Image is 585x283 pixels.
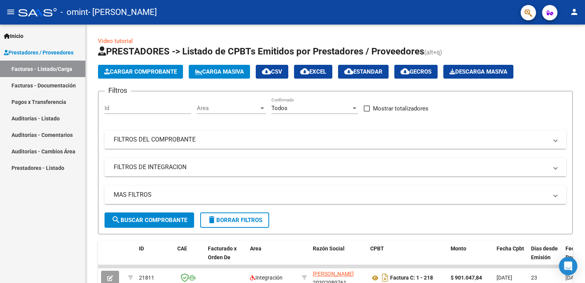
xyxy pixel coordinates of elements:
datatable-header-cell: Días desde Emisión [528,240,562,274]
mat-icon: cloud_download [262,67,271,76]
button: Descarga Masiva [443,65,513,79]
mat-panel-title: FILTROS DEL COMPROBANTE [114,135,548,144]
strong: $ 901.047,84 [451,275,482,281]
span: CSV [262,68,282,75]
h3: Filtros [105,85,131,96]
datatable-header-cell: Razón Social [310,240,367,274]
button: Buscar Comprobante [105,212,194,228]
mat-panel-title: FILTROS DE INTEGRACION [114,163,548,171]
span: Facturado x Orden De [208,245,237,260]
datatable-header-cell: Facturado x Orden De [205,240,247,274]
strong: Factura C: 1 - 218 [390,275,433,281]
span: Cargar Comprobante [104,68,177,75]
span: CPBT [370,245,384,252]
app-download-masive: Descarga masiva de comprobantes (adjuntos) [443,65,513,79]
span: [DATE] [565,275,581,281]
mat-icon: cloud_download [300,67,309,76]
mat-icon: menu [6,7,15,16]
span: Todos [271,105,288,112]
span: Buscar Comprobante [111,217,187,224]
datatable-header-cell: CAE [174,240,205,274]
span: - omint [60,4,88,21]
mat-icon: search [111,215,121,224]
span: Area [250,245,261,252]
button: Estandar [338,65,389,79]
span: PRESTADORES -> Listado de CPBTs Emitidos por Prestadores / Proveedores [98,46,424,57]
datatable-header-cell: ID [136,240,174,274]
span: - [PERSON_NAME] [88,4,157,21]
span: Descarga Masiva [449,68,507,75]
mat-icon: cloud_download [344,67,353,76]
span: Carga Masiva [195,68,244,75]
span: 23 [531,275,537,281]
span: [DATE] [497,275,512,281]
span: Gecros [400,68,431,75]
span: CAE [177,245,187,252]
datatable-header-cell: CPBT [367,240,448,274]
mat-icon: cloud_download [400,67,410,76]
button: Cargar Comprobante [98,65,183,79]
span: (alt+q) [424,49,442,56]
div: Open Intercom Messenger [559,257,577,275]
span: EXCEL [300,68,326,75]
span: ID [139,245,144,252]
span: Inicio [4,32,23,40]
mat-icon: delete [207,215,216,224]
mat-expansion-panel-header: MAS FILTROS [105,186,566,204]
span: Fecha Cpbt [497,245,524,252]
mat-panel-title: MAS FILTROS [114,191,548,199]
a: Video tutorial [98,38,133,44]
span: Integración [250,275,283,281]
span: Monto [451,245,466,252]
datatable-header-cell: Monto [448,240,493,274]
button: Gecros [394,65,438,79]
span: Borrar Filtros [207,217,262,224]
span: Area [197,105,259,112]
span: Mostrar totalizadores [373,104,428,113]
button: CSV [256,65,288,79]
datatable-header-cell: Fecha Cpbt [493,240,528,274]
span: Estandar [344,68,382,75]
button: EXCEL [294,65,332,79]
button: Borrar Filtros [200,212,269,228]
span: [PERSON_NAME] [313,271,354,277]
mat-expansion-panel-header: FILTROS DEL COMPROBANTE [105,130,566,149]
span: 21811 [139,275,154,281]
mat-expansion-panel-header: FILTROS DE INTEGRACION [105,158,566,176]
span: Prestadores / Proveedores [4,48,74,57]
span: Días desde Emisión [531,245,558,260]
span: Razón Social [313,245,345,252]
mat-icon: person [570,7,579,16]
datatable-header-cell: Area [247,240,299,274]
button: Carga Masiva [189,65,250,79]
